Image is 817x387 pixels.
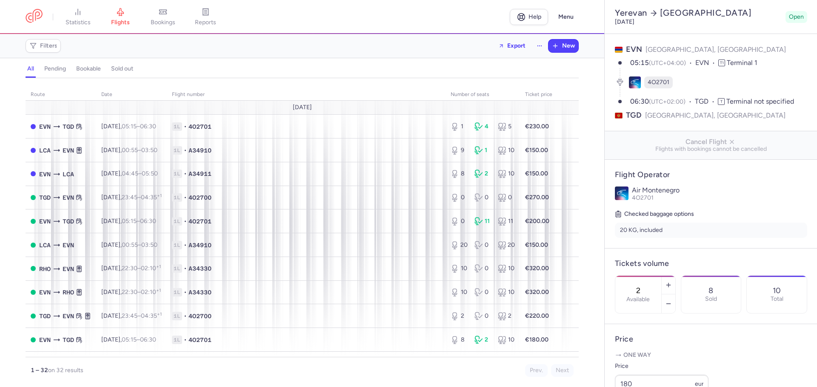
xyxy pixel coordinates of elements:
time: 04:45 [122,170,138,177]
sup: +1 [156,264,161,269]
span: 1L [172,336,182,344]
span: 1L [172,288,182,297]
button: New [548,40,578,52]
div: 0 [474,264,491,273]
time: 22:30 [122,288,137,296]
span: • [184,264,187,273]
span: 4O2701 [189,336,211,344]
time: 23:45 [122,194,137,201]
span: EVN [63,240,74,250]
h4: all [27,65,34,73]
time: 05:15 [630,59,649,67]
h4: Price [615,334,807,344]
div: 1 [474,146,491,155]
div: 20 [498,241,515,249]
strong: €150.00 [525,170,548,177]
div: 11 [498,217,515,226]
div: 2 [474,169,491,178]
span: EVN [63,193,74,202]
span: – [122,218,156,225]
span: Cancel Flight [611,138,811,146]
span: • [184,193,187,202]
div: 0 [474,241,491,249]
time: 05:15 [122,218,137,225]
span: LCA [39,146,51,155]
time: 02:10 [141,288,161,296]
span: New [562,42,575,49]
span: EVN [695,58,718,68]
div: 0 [451,193,468,202]
div: 10 [498,146,515,155]
time: 22:30 [122,265,137,272]
span: [DATE], [101,170,158,177]
span: TGD [39,311,51,321]
strong: €320.00 [525,265,549,272]
div: 8 [451,169,468,178]
div: 10 [498,264,515,273]
time: 03:50 [141,147,157,154]
span: – [122,147,157,154]
span: TGD [63,122,74,131]
span: TGD [695,97,718,107]
span: [DATE], [101,123,156,130]
div: 20 [451,241,468,249]
span: [DATE], [101,312,162,319]
button: Menu [553,9,579,25]
div: 4 [474,122,491,131]
button: Prev. [525,364,548,377]
div: 10 [498,169,515,178]
div: 0 [474,288,491,297]
div: 8 [451,336,468,344]
time: 05:15 [122,336,137,343]
span: RHO [63,288,74,297]
div: 1 [451,122,468,131]
div: 0 [474,312,491,320]
span: Help [528,14,541,20]
th: route [26,88,96,101]
span: 1L [172,217,182,226]
time: 06:30 [140,218,156,225]
div: 10 [451,288,468,297]
figure: 4O airline logo [629,76,641,88]
div: 10 [498,288,515,297]
span: [DATE], [101,218,156,225]
span: 4O2700 [189,312,211,320]
time: 02:10 [141,265,161,272]
span: LCA [39,240,51,250]
img: Air Montenegro logo [615,186,628,200]
label: Available [626,296,650,303]
h5: Checked baggage options [615,209,807,219]
span: EVN [63,311,74,321]
h4: Flight Operator [615,170,807,180]
span: • [184,336,187,344]
span: on 32 results [48,367,83,374]
button: Export [493,39,531,53]
span: statistics [66,19,91,26]
span: T1 [718,59,725,66]
span: – [122,194,162,201]
a: Help [510,9,548,25]
span: EVN [39,335,51,345]
span: • [184,169,187,178]
th: number of seats [446,88,520,101]
sup: +1 [156,288,161,293]
span: 1L [172,169,182,178]
p: Sold [705,296,717,302]
span: [GEOGRAPHIC_DATA], [GEOGRAPHIC_DATA] [645,110,786,121]
span: 4O2701 [189,122,211,131]
strong: €180.00 [525,336,548,343]
span: (UTC+04:00) [649,59,686,67]
span: A34910 [189,241,211,249]
h4: Tickets volume [615,259,807,268]
div: 2 [474,336,491,344]
span: – [122,336,156,343]
time: 04:35 [141,194,162,201]
span: [DATE], [101,241,157,249]
span: 4O2701 [648,78,669,87]
span: EVN [63,264,74,274]
span: TGD [63,335,74,345]
span: reports [195,19,216,26]
div: 0 [498,193,515,202]
span: TGD [626,110,642,121]
div: 0 [451,217,468,226]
